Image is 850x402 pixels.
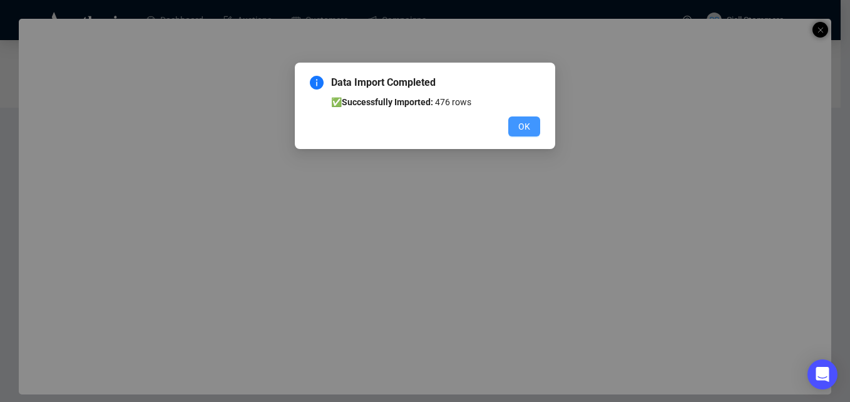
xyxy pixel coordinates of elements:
li: ✅ 476 rows [331,95,540,109]
button: OK [508,116,540,137]
span: Data Import Completed [331,75,540,90]
span: info-circle [310,76,324,90]
div: Open Intercom Messenger [807,359,837,389]
span: OK [518,120,530,133]
b: Successfully Imported: [342,97,433,107]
